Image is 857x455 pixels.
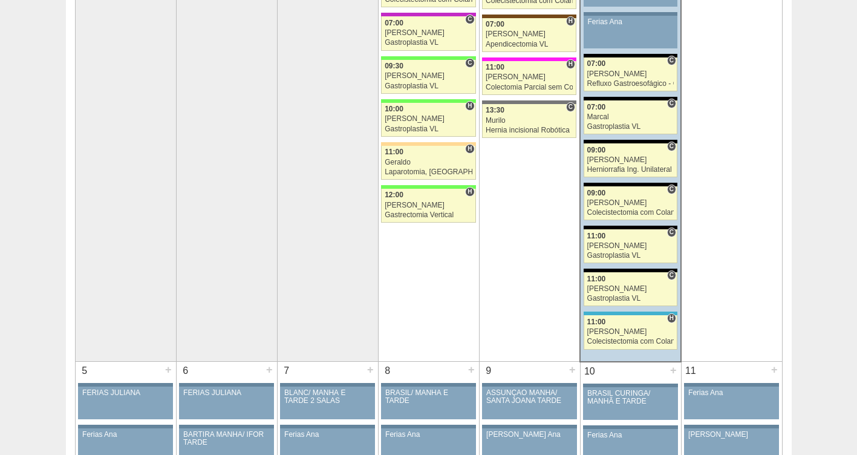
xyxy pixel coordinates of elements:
[486,20,504,28] span: 07:00
[381,56,475,60] div: Key: Brasil
[684,425,778,428] div: Key: Aviso
[587,431,674,439] div: Ferias Ana
[688,389,775,397] div: Ferias Ana
[587,252,674,260] div: Gastroplastia VL
[466,362,477,378] div: +
[465,144,474,154] span: Hospital
[385,191,403,199] span: 12:00
[587,189,606,197] span: 09:00
[584,186,677,220] a: C 09:00 [PERSON_NAME] Colecistectomia com Colangiografia VL
[584,16,677,48] a: Ferias Ana
[667,185,676,194] span: Consultório
[587,318,606,326] span: 11:00
[584,229,677,263] a: C 11:00 [PERSON_NAME] Gastroplastia VL
[264,362,275,378] div: +
[667,313,676,323] span: Hospital
[587,123,674,131] div: Gastroplastia VL
[365,362,376,378] div: +
[566,16,575,26] span: Hospital
[385,72,472,80] div: [PERSON_NAME]
[566,59,575,69] span: Hospital
[385,201,472,209] div: [PERSON_NAME]
[465,101,474,111] span: Hospital
[280,383,374,387] div: Key: Aviso
[587,156,674,164] div: [PERSON_NAME]
[381,425,475,428] div: Key: Aviso
[584,312,677,315] div: Key: Neomater
[381,13,475,16] div: Key: Maria Braido
[385,431,472,439] div: Ferias Ana
[381,189,475,223] a: H 12:00 [PERSON_NAME] Gastrectomia Vertical
[667,99,676,108] span: Consultório
[82,389,169,397] div: FERIAS JULIANA
[480,362,498,380] div: 9
[381,387,475,419] a: BRASIL/ MANHÃ E TARDE
[584,272,677,306] a: C 11:00 [PERSON_NAME] Gastroplastia VL
[583,387,677,420] a: BRASIL CURINGA/ MANHÃ E TARDE
[78,383,172,387] div: Key: Aviso
[82,431,169,439] div: Ferias Ana
[486,117,573,125] div: Murilo
[381,99,475,103] div: Key: Brasil
[486,83,573,91] div: Colectomia Parcial sem Colostomia VL
[385,389,472,405] div: BRASIL/ MANHÃ E TARDE
[284,431,371,439] div: Ferias Ana
[587,285,674,293] div: [PERSON_NAME]
[584,57,677,91] a: C 07:00 [PERSON_NAME] Refluxo Gastroesofágico - Cirurgia VL
[278,362,296,380] div: 7
[163,362,174,378] div: +
[78,387,172,419] a: FERIAS JULIANA
[385,39,472,47] div: Gastroplastia VL
[667,142,676,151] span: Consultório
[684,387,778,419] a: Ferias Ana
[584,315,677,349] a: H 11:00 [PERSON_NAME] Colecistectomia com Colangiografia VL
[583,425,677,429] div: Key: Aviso
[385,115,472,123] div: [PERSON_NAME]
[567,362,578,378] div: +
[587,328,674,336] div: [PERSON_NAME]
[381,60,475,94] a: C 09:30 [PERSON_NAME] Gastroplastia VL
[486,73,573,81] div: [PERSON_NAME]
[482,425,576,428] div: Key: Aviso
[385,125,472,133] div: Gastroplastia VL
[587,275,606,283] span: 11:00
[284,389,371,405] div: BLANC/ MANHÃ E TARDE 2 SALAS
[385,105,403,113] span: 10:00
[587,80,674,88] div: Refluxo Gastroesofágico - Cirurgia VL
[76,362,94,380] div: 5
[588,18,674,26] div: Ferias Ana
[587,232,606,240] span: 11:00
[183,431,270,447] div: BARTIRA MANHÃ/ IFOR TARDE
[177,362,195,380] div: 6
[486,431,573,439] div: [PERSON_NAME] Ana
[381,142,475,146] div: Key: Bartira
[667,56,676,65] span: Consultório
[385,19,403,27] span: 07:00
[584,97,677,100] div: Key: Blanc
[482,61,576,95] a: H 11:00 [PERSON_NAME] Colectomia Parcial sem Colostomia VL
[587,166,674,174] div: Herniorrafia Ing. Unilateral VL
[684,383,778,387] div: Key: Aviso
[486,126,573,134] div: Hernia incisional Robótica
[587,390,674,405] div: BRASIL CURINGA/ MANHÃ E TARDE
[668,362,679,378] div: +
[385,159,472,166] div: Geraldo
[482,15,576,18] div: Key: Santa Joana
[482,383,576,387] div: Key: Aviso
[587,242,674,250] div: [PERSON_NAME]
[482,57,576,61] div: Key: Pro Matre
[587,338,674,345] div: Colecistectomia com Colangiografia VL
[486,30,573,38] div: [PERSON_NAME]
[381,146,475,180] a: H 11:00 Geraldo Laparotomia, [GEOGRAPHIC_DATA], Drenagem, Bridas VL
[486,41,573,48] div: Apendicectomia VL
[581,362,599,381] div: 10
[584,100,677,134] a: C 07:00 Marcal Gastroplastia VL
[584,140,677,143] div: Key: Blanc
[381,185,475,189] div: Key: Brasil
[280,387,374,419] a: BLANC/ MANHÃ E TARDE 2 SALAS
[587,59,606,68] span: 07:00
[465,58,474,68] span: Consultório
[584,269,677,272] div: Key: Blanc
[381,16,475,50] a: C 07:00 [PERSON_NAME] Gastroplastia VL
[381,383,475,387] div: Key: Aviso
